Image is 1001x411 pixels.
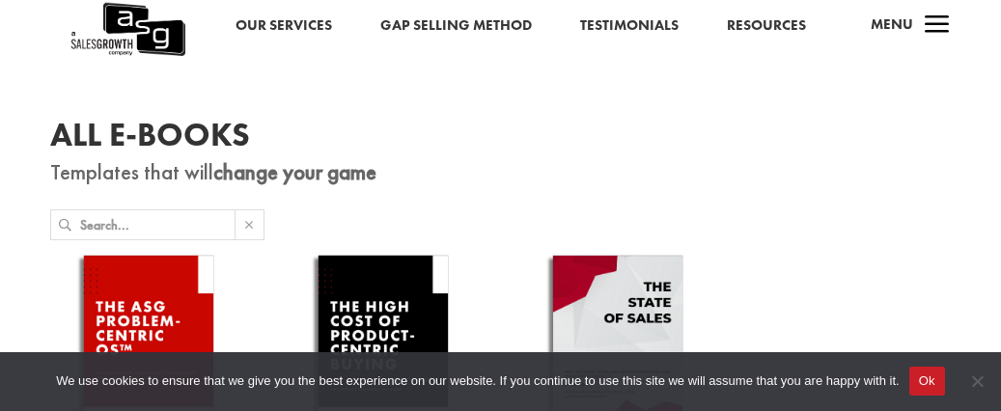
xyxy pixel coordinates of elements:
[967,371,987,391] span: No
[213,157,376,186] strong: change your game
[56,371,899,391] span: We use cookies to ensure that we give you the best experience on our website. If you continue to ...
[80,210,235,239] input: Search...
[50,161,951,184] p: Templates that will
[50,119,951,161] h1: All E-Books
[909,367,945,396] button: Ok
